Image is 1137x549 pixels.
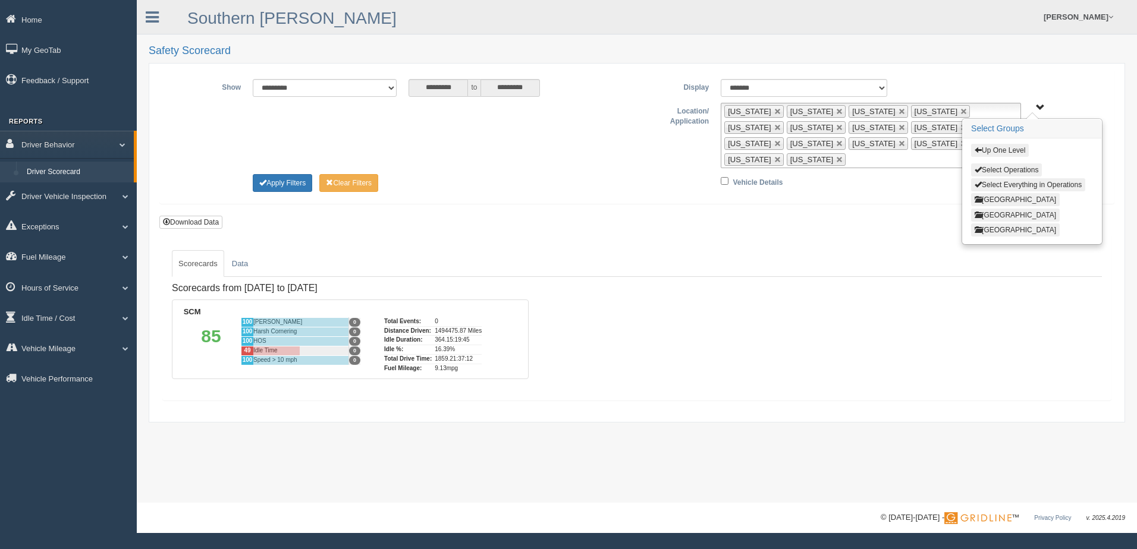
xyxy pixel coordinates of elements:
b: SCM [184,307,201,316]
div: 1494475.87 Miles [435,326,482,336]
span: [US_STATE] [915,139,957,148]
button: Select Operations [971,163,1042,176]
span: [US_STATE] [728,155,771,164]
div: 1859.21:37:12 [435,354,482,364]
span: [US_STATE] [790,155,833,164]
span: [US_STATE] [728,139,771,148]
h4: Scorecards from [DATE] to [DATE] [172,283,529,294]
span: 0 [349,318,360,327]
button: [GEOGRAPHIC_DATA] [971,193,1060,206]
label: Show [169,79,247,93]
h3: Select Groups [963,119,1101,138]
span: 0 [349,327,360,336]
div: Total Drive Time: [384,354,432,364]
div: 85 [181,317,241,373]
span: [US_STATE] [915,107,957,116]
a: Scorecards [172,250,224,277]
div: 49 [241,346,253,355]
div: 364.15:19:45 [435,335,482,345]
div: 0 [435,317,482,326]
img: Gridline [944,512,1012,524]
label: Vehicle Details [733,174,783,188]
div: 100 [241,336,253,346]
button: Change Filter Options [319,174,378,192]
button: Select Everything in Operations [971,178,1085,191]
button: Download Data [159,216,222,229]
a: Southern [PERSON_NAME] [187,9,397,27]
a: Privacy Policy [1034,515,1071,521]
button: [GEOGRAPHIC_DATA] [971,223,1060,236]
span: [US_STATE] [852,123,895,132]
h2: Safety Scorecard [149,45,1125,57]
span: 0 [349,337,360,346]
a: Driver Scorecard [21,162,134,183]
a: Data [225,250,255,277]
button: [GEOGRAPHIC_DATA] [971,209,1060,222]
span: 0 [349,346,360,355]
button: Up One Level [971,144,1029,157]
span: [US_STATE] [790,123,833,132]
span: 0 [349,356,360,365]
div: Idle %: [384,345,432,354]
span: [US_STATE] [728,123,771,132]
div: Total Events: [384,317,432,326]
div: 100 [241,327,253,336]
div: Fuel Mileage: [384,364,432,373]
div: Idle Duration: [384,335,432,345]
div: 16.39% [435,345,482,354]
span: [US_STATE] [852,139,895,148]
div: Distance Driven: [384,326,432,336]
div: 9.13mpg [435,364,482,373]
span: [US_STATE] [852,107,895,116]
span: [US_STATE] [790,139,833,148]
div: 100 [241,355,253,365]
span: [US_STATE] [728,107,771,116]
button: Change Filter Options [253,174,312,192]
div: © [DATE]-[DATE] - ™ [881,512,1125,524]
div: 100 [241,317,253,327]
span: v. 2025.4.2019 [1086,515,1125,521]
label: Display [637,79,715,93]
span: [US_STATE] [915,123,957,132]
span: [US_STATE] [790,107,833,116]
label: Location/ Application [637,103,715,127]
span: to [468,79,480,97]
